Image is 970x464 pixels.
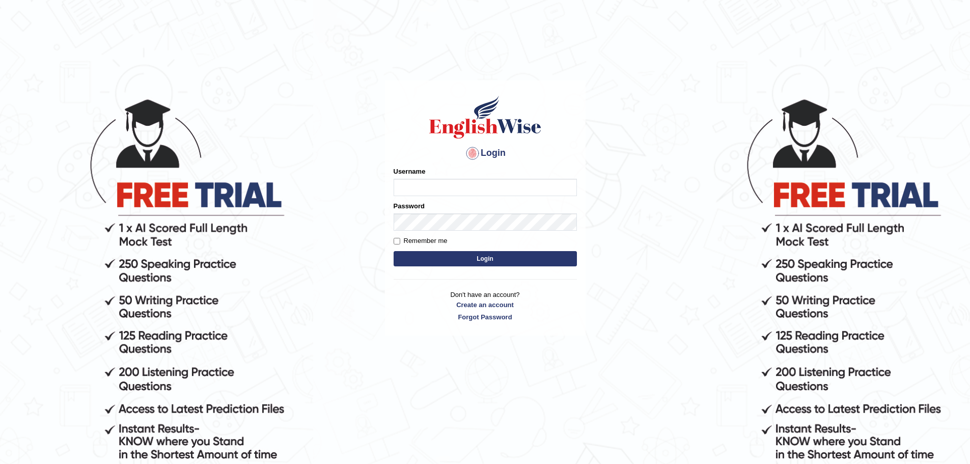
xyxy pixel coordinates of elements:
img: Logo of English Wise sign in for intelligent practice with AI [427,94,543,140]
input: Remember me [394,238,400,244]
label: Username [394,167,426,176]
h4: Login [394,145,577,161]
label: Password [394,201,425,211]
a: Forgot Password [394,312,577,322]
label: Remember me [394,236,448,246]
p: Don't have an account? [394,290,577,321]
a: Create an account [394,300,577,310]
button: Login [394,251,577,266]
